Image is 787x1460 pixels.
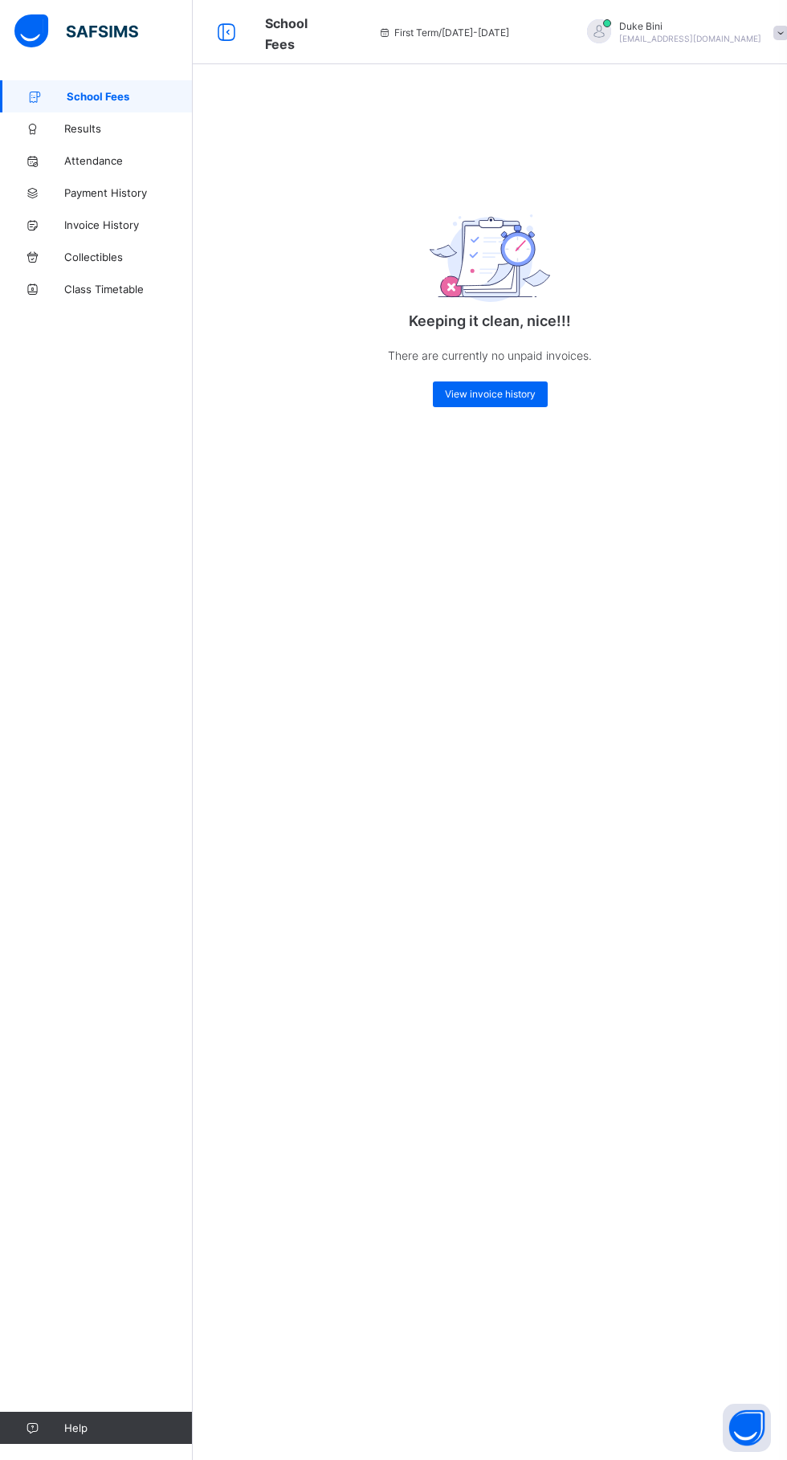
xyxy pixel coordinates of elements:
[64,218,193,231] span: Invoice History
[430,214,550,302] img: empty_exam.25ac31c7e64bfa8fcc0a6b068b22d071.svg
[14,14,138,48] img: safsims
[64,122,193,135] span: Results
[378,27,509,39] span: session/term information
[619,34,761,43] span: [EMAIL_ADDRESS][DOMAIN_NAME]
[619,20,761,32] span: Duke Bini
[329,170,650,423] div: Keeping it clean, nice!!!
[445,388,536,400] span: View invoice history
[64,1421,192,1434] span: Help
[64,154,193,167] span: Attendance
[329,345,650,365] p: There are currently no unpaid invoices.
[265,15,308,52] span: School Fees
[64,283,193,296] span: Class Timetable
[723,1404,771,1452] button: Open asap
[329,312,650,329] p: Keeping it clean, nice!!!
[64,251,193,263] span: Collectibles
[67,90,193,103] span: School Fees
[64,186,193,199] span: Payment History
